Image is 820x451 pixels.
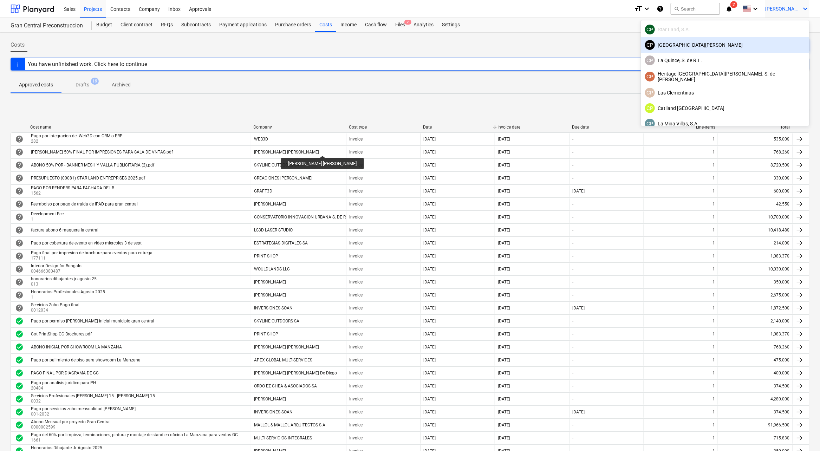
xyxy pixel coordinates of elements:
div: Star Land, S.A. [645,25,805,34]
div: Claudia Perez [645,119,655,129]
div: Claudia Perez [645,72,655,81]
div: [GEOGRAPHIC_DATA][PERSON_NAME] [645,40,805,50]
span: CP [646,74,653,79]
div: Las Clementinas [645,88,805,98]
span: CP [646,42,653,48]
span: CP [646,121,653,126]
div: Catiland [GEOGRAPHIC_DATA] [645,103,805,113]
div: La Mina Villas, S.A. [645,119,805,129]
div: La Quince, S. de R.L. [645,55,805,65]
iframe: Chat Widget [785,417,820,451]
div: Claudia Perez [645,40,655,50]
span: CP [646,27,653,32]
span: CP [646,58,653,63]
span: CP [646,90,653,96]
span: CP [646,105,653,111]
div: Claudia Perez [645,25,655,34]
div: Widget de chat [785,417,820,451]
div: Claudia Perez [645,55,655,65]
div: Claudia Perez [645,103,655,113]
div: Claudia Perez [645,88,655,98]
div: Heritage [GEOGRAPHIC_DATA][PERSON_NAME], S. de [PERSON_NAME] [645,71,805,82]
